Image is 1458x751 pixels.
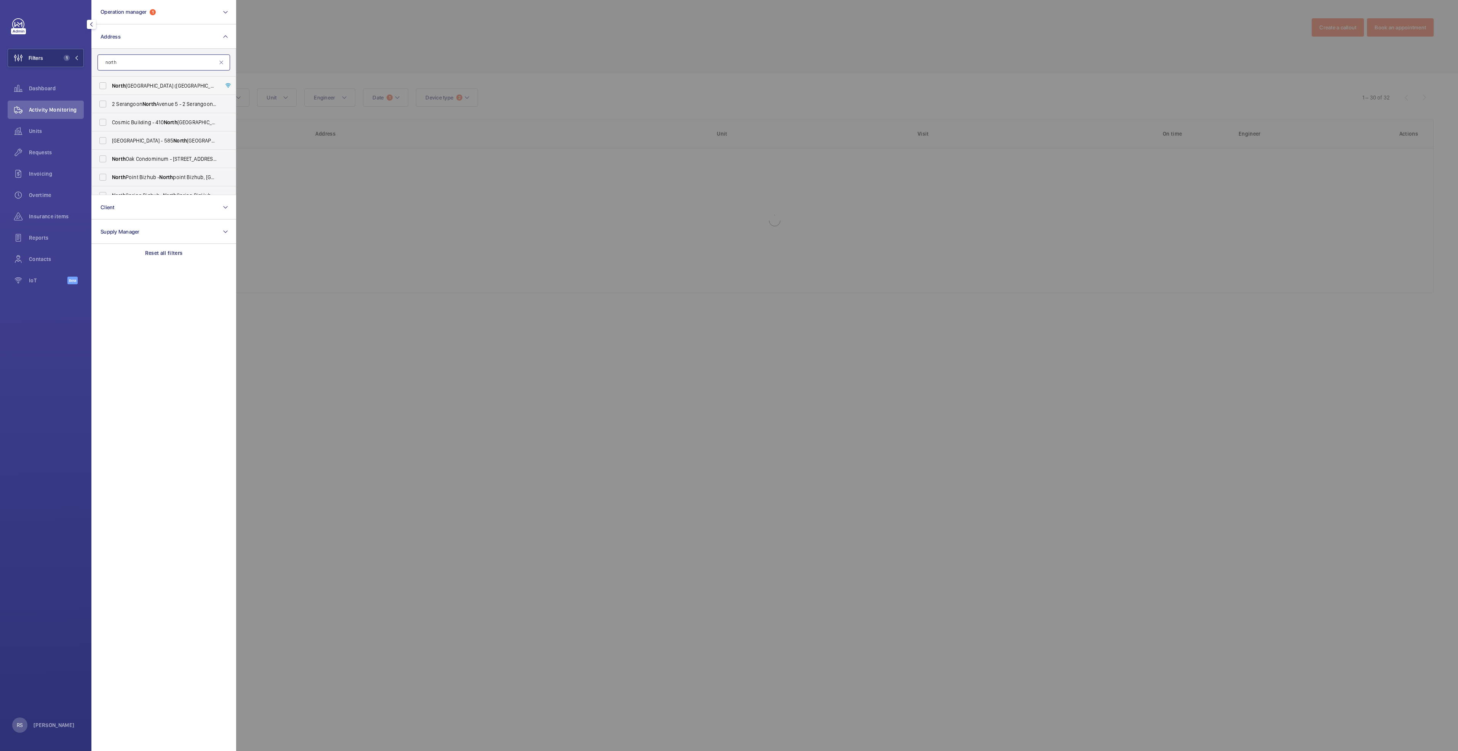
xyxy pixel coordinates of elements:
span: Contacts [29,255,84,263]
span: IoT [29,277,67,284]
p: [PERSON_NAME] [34,721,75,729]
span: Reports [29,234,84,242]
span: Dashboard [29,85,84,92]
span: Insurance items [29,213,84,220]
button: Filters1 [8,49,84,67]
span: 1 [64,55,70,61]
span: Activity Monitoring [29,106,84,114]
span: Beta [67,277,78,284]
span: Units [29,127,84,135]
p: RS [17,721,23,729]
span: Invoicing [29,170,84,178]
span: Requests [29,149,84,156]
span: Filters [29,54,43,62]
span: Overtime [29,191,84,199]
